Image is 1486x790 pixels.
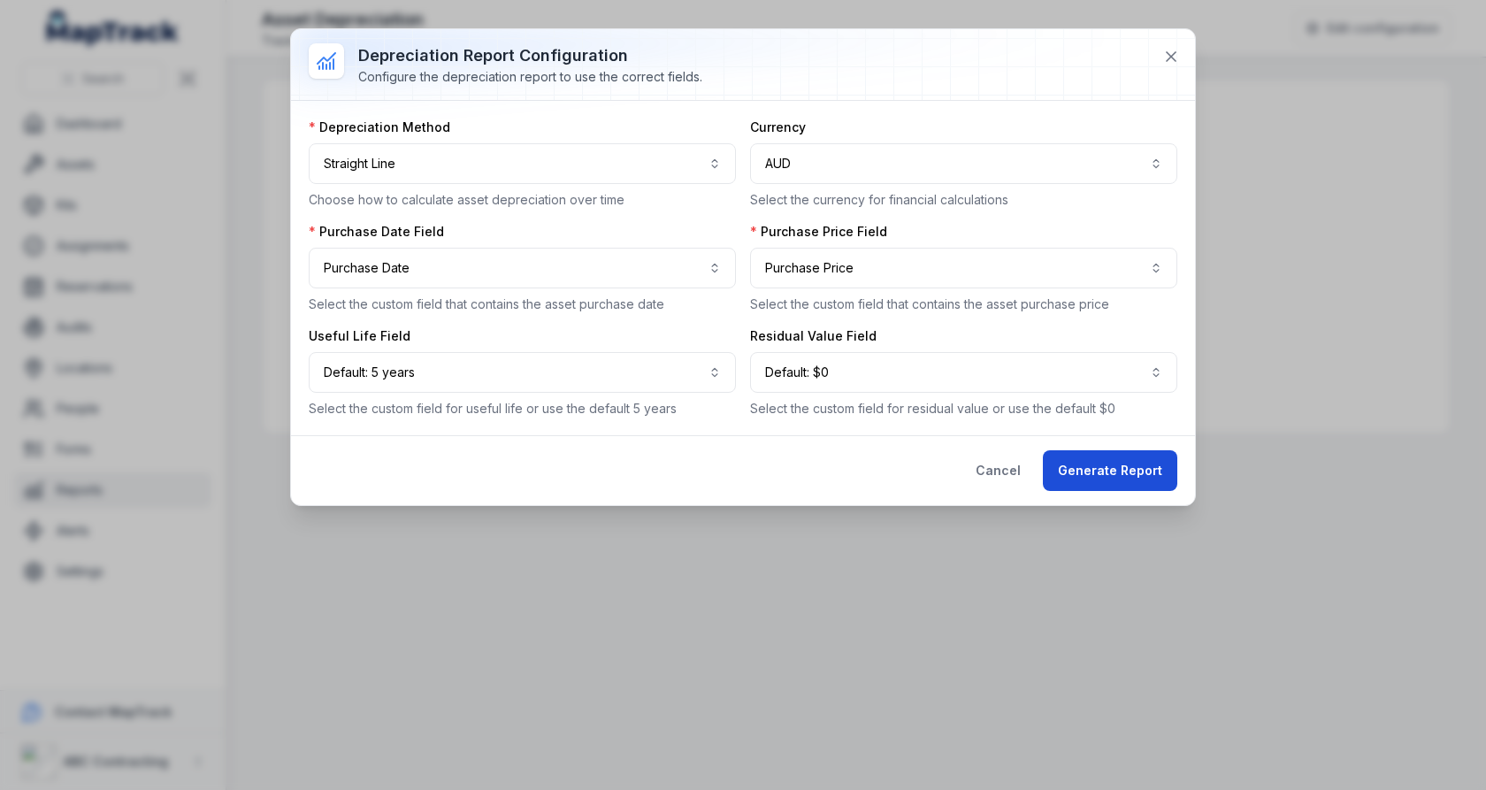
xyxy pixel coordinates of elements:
p: Select the currency for financial calculations [750,191,1177,209]
label: Depreciation Method [309,119,450,136]
p: Select the custom field that contains the asset purchase date [309,295,736,313]
p: Select the custom field that contains the asset purchase price [750,295,1177,313]
button: Purchase Price [750,248,1177,288]
button: Straight Line [309,143,736,184]
div: Configure the depreciation report to use the correct fields. [358,68,702,86]
label: Currency [750,119,806,136]
button: Default: $0 [750,352,1177,393]
p: Choose how to calculate asset depreciation over time [309,191,736,209]
button: Default: 5 years [309,352,736,393]
button: Generate Report [1043,450,1177,491]
label: Purchase Price Field [750,223,887,241]
button: Purchase Date [309,248,736,288]
label: Useful Life Field [309,327,410,345]
label: Residual Value Field [750,327,877,345]
p: Select the custom field for useful life or use the default 5 years [309,400,736,418]
button: AUD [750,143,1177,184]
h3: Depreciation Report Configuration [358,43,702,68]
label: Purchase Date Field [309,223,444,241]
p: Select the custom field for residual value or use the default $0 [750,400,1177,418]
button: Cancel [961,450,1036,491]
